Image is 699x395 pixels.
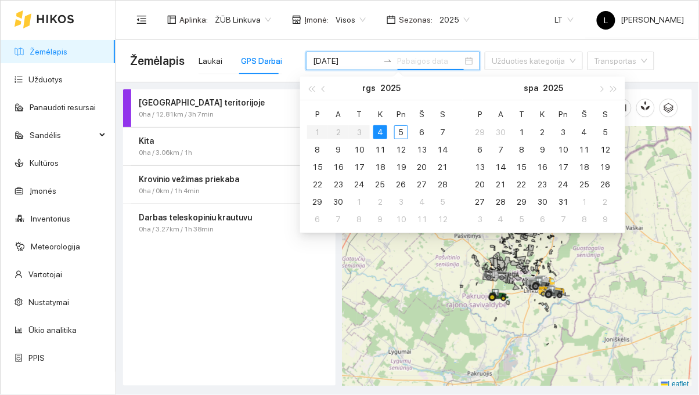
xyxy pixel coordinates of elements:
[597,15,684,24] span: [PERSON_NAME]
[578,177,592,191] div: 25
[494,177,508,191] div: 21
[394,212,408,226] div: 10
[28,75,63,84] a: Užduotys
[349,211,370,228] td: 2025-10-08
[470,158,491,176] td: 2025-10-13
[532,176,553,193] td: 2025-10-23
[494,143,508,157] div: 7
[328,193,349,211] td: 2025-09-30
[473,195,487,209] div: 27
[536,212,550,226] div: 6
[123,204,336,242] div: Darbas teleskopiniu krautuvu0ha / 3.27km / 1h 38mineye-invisible
[473,212,487,226] div: 3
[349,193,370,211] td: 2025-10-01
[370,211,391,228] td: 2025-10-09
[599,143,612,157] div: 12
[470,193,491,211] td: 2025-10-27
[574,211,595,228] td: 2025-11-08
[307,105,328,124] th: P
[394,195,408,209] div: 3
[511,141,532,158] td: 2025-10-08
[553,176,574,193] td: 2025-10-24
[139,98,265,107] strong: [GEOGRAPHIC_DATA] teritorijoje
[179,13,208,26] span: Aplinka :
[553,158,574,176] td: 2025-10-17
[511,158,532,176] td: 2025-10-15
[553,193,574,211] td: 2025-10-31
[328,176,349,193] td: 2025-09-23
[391,105,412,124] th: Pn
[311,177,325,191] div: 22
[595,176,616,193] td: 2025-10-26
[494,195,508,209] div: 28
[332,195,345,209] div: 30
[352,160,366,174] div: 17
[241,55,282,67] div: GPS Darbai
[30,124,96,147] span: Sandėlis
[470,124,491,141] td: 2025-09-29
[349,158,370,176] td: 2025-09-17
[491,211,511,228] td: 2025-11-04
[373,160,387,174] div: 18
[370,124,391,141] td: 2025-09-04
[557,160,571,174] div: 17
[370,158,391,176] td: 2025-09-18
[578,143,592,157] div: 11
[370,193,391,211] td: 2025-10-02
[30,186,56,195] a: Įmonės
[311,143,325,157] div: 8
[28,298,69,307] a: Nustatymai
[515,177,529,191] div: 22
[532,124,553,141] td: 2025-10-02
[491,124,511,141] td: 2025-09-30
[578,195,592,209] div: 1
[215,11,271,28] span: ŽŪB Linkuva
[362,77,376,100] button: rgs
[436,177,450,191] div: 28
[349,141,370,158] td: 2025-09-10
[139,224,214,235] span: 0ha / 3.27km / 1h 38min
[433,124,453,141] td: 2025-09-07
[332,143,345,157] div: 9
[412,193,433,211] td: 2025-10-04
[595,193,616,211] td: 2025-11-02
[578,160,592,174] div: 18
[394,143,408,157] div: 12
[494,125,508,139] div: 30
[332,160,345,174] div: 16
[553,141,574,158] td: 2025-10-10
[412,141,433,158] td: 2025-09-13
[139,147,192,158] span: 0ha / 3.06km / 1h
[574,105,595,124] th: Š
[433,105,453,124] th: S
[136,15,147,25] span: menu-fold
[473,160,487,174] div: 13
[470,105,491,124] th: P
[311,160,325,174] div: 15
[139,186,200,197] span: 0ha / 0km / 1h 4min
[292,15,301,24] span: shop
[470,211,491,228] td: 2025-11-03
[553,124,574,141] td: 2025-10-03
[494,160,508,174] div: 14
[123,166,336,204] div: Krovinio vežimas priekaba0ha / 0km / 1h 4mineye-invisible
[595,105,616,124] th: S
[553,105,574,124] th: Pn
[391,193,412,211] td: 2025-10-03
[130,8,153,31] button: menu-fold
[536,125,550,139] div: 2
[199,55,222,67] div: Laukai
[511,211,532,228] td: 2025-11-05
[532,193,553,211] td: 2025-10-30
[30,158,59,168] a: Kultūros
[574,141,595,158] td: 2025-10-11
[336,11,366,28] span: Visos
[415,125,429,139] div: 6
[28,270,62,279] a: Vartotojai
[352,143,366,157] div: 10
[139,175,239,184] strong: Krovinio vežimas priekaba
[394,177,408,191] div: 26
[555,11,574,28] span: LT
[595,211,616,228] td: 2025-11-09
[436,160,450,174] div: 21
